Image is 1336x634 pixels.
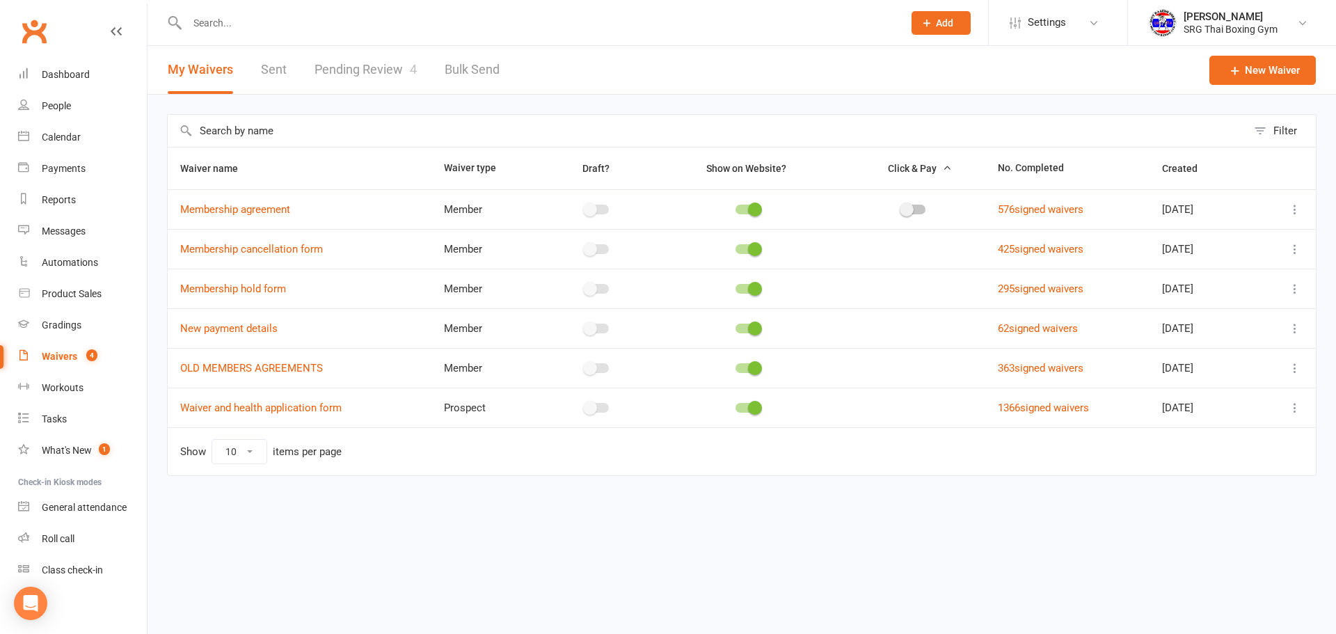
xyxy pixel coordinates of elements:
[985,148,1150,189] th: No. Completed
[431,388,541,427] td: Prospect
[180,160,253,177] button: Waiver name
[912,11,971,35] button: Add
[1184,10,1278,23] div: [PERSON_NAME]
[86,349,97,361] span: 4
[180,362,323,374] a: OLD MEMBERS AGREEMENTS
[18,278,147,310] a: Product Sales
[706,163,786,174] span: Show on Website?
[1150,229,1257,269] td: [DATE]
[875,160,952,177] button: Click & Pay
[1273,122,1297,139] div: Filter
[14,587,47,620] div: Open Intercom Messenger
[1162,160,1213,177] button: Created
[431,148,541,189] th: Waiver type
[998,243,1083,255] a: 425signed waivers
[1247,115,1316,147] button: Filter
[18,523,147,555] a: Roll call
[42,564,103,576] div: Class check-in
[18,247,147,278] a: Automations
[582,163,610,174] span: Draft?
[18,122,147,153] a: Calendar
[1150,189,1257,229] td: [DATE]
[998,362,1083,374] a: 363signed waivers
[315,46,417,94] a: Pending Review4
[42,319,81,331] div: Gradings
[18,59,147,90] a: Dashboard
[936,17,953,29] span: Add
[18,90,147,122] a: People
[1150,388,1257,427] td: [DATE]
[42,69,90,80] div: Dashboard
[18,555,147,586] a: Class kiosk mode
[273,446,342,458] div: items per page
[168,115,1247,147] input: Search by name
[410,62,417,77] span: 4
[42,132,81,143] div: Calendar
[18,310,147,341] a: Gradings
[180,402,342,414] a: Waiver and health application form
[445,46,500,94] a: Bulk Send
[42,445,92,456] div: What's New
[998,203,1083,216] a: 576signed waivers
[180,283,286,295] a: Membership hold form
[18,492,147,523] a: General attendance kiosk mode
[431,269,541,308] td: Member
[18,184,147,216] a: Reports
[42,502,127,513] div: General attendance
[1028,7,1066,38] span: Settings
[888,163,937,174] span: Click & Pay
[1150,308,1257,348] td: [DATE]
[431,348,541,388] td: Member
[18,153,147,184] a: Payments
[42,351,77,362] div: Waivers
[42,288,102,299] div: Product Sales
[180,243,323,255] a: Membership cancellation form
[261,46,287,94] a: Sent
[42,413,67,425] div: Tasks
[180,203,290,216] a: Membership agreement
[42,225,86,237] div: Messages
[1209,56,1316,85] a: New Waiver
[431,189,541,229] td: Member
[42,382,83,393] div: Workouts
[1150,348,1257,388] td: [DATE]
[431,229,541,269] td: Member
[694,160,802,177] button: Show on Website?
[180,439,342,464] div: Show
[180,322,278,335] a: New payment details
[42,100,71,111] div: People
[99,443,110,455] span: 1
[18,216,147,247] a: Messages
[1162,163,1213,174] span: Created
[998,322,1078,335] a: 62signed waivers
[42,533,74,544] div: Roll call
[1150,269,1257,308] td: [DATE]
[1184,23,1278,35] div: SRG Thai Boxing Gym
[42,194,76,205] div: Reports
[183,13,893,33] input: Search...
[18,341,147,372] a: Waivers 4
[18,404,147,435] a: Tasks
[1149,9,1177,37] img: thumb_image1718682644.png
[998,283,1083,295] a: 295signed waivers
[18,435,147,466] a: What's New1
[168,46,233,94] button: My Waivers
[17,14,51,49] a: Clubworx
[42,257,98,268] div: Automations
[18,372,147,404] a: Workouts
[570,160,625,177] button: Draft?
[42,163,86,174] div: Payments
[180,163,253,174] span: Waiver name
[431,308,541,348] td: Member
[998,402,1089,414] a: 1366signed waivers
